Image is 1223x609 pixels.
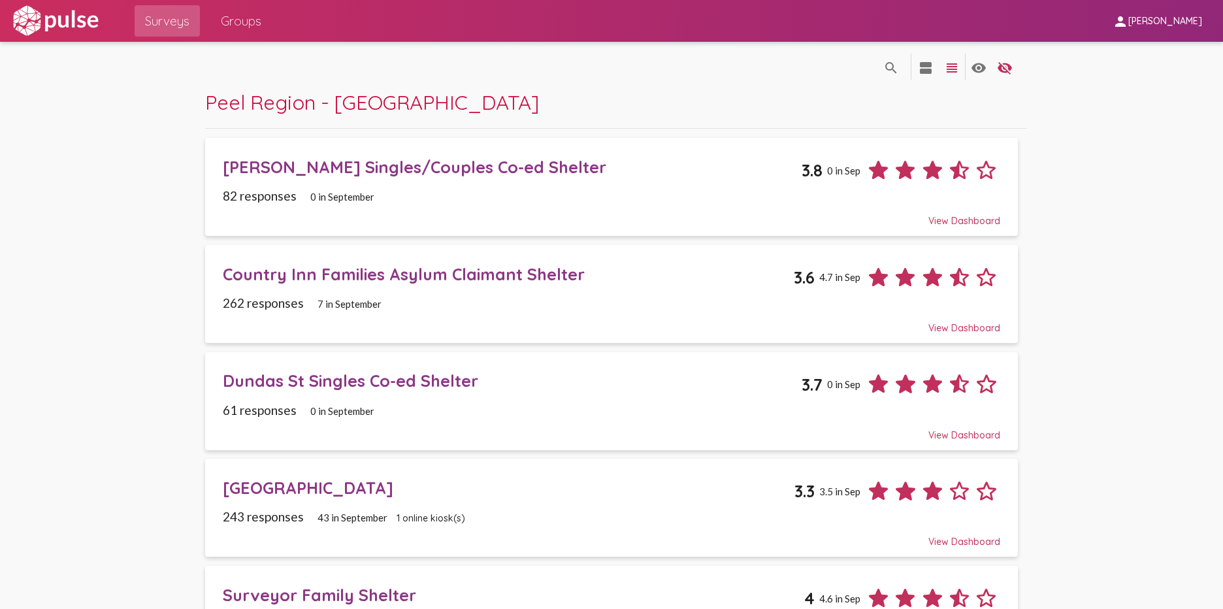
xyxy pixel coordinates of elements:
span: 43 in September [318,512,387,523]
span: 3.8 [802,160,823,180]
span: [PERSON_NAME] [1128,16,1202,27]
div: Dundas St Singles Co-ed Shelter [223,370,802,391]
div: View Dashboard [223,418,1000,441]
mat-icon: person [1113,14,1128,29]
span: 0 in Sep [827,378,860,390]
mat-icon: language [883,60,899,76]
button: language [878,54,904,80]
a: [GEOGRAPHIC_DATA]3.33.5 in Sep243 responses43 in September1 online kiosk(s)View Dashboard [205,459,1019,557]
span: Groups [221,9,261,33]
button: language [966,54,992,80]
span: 7 in September [318,298,382,310]
span: 82 responses [223,188,297,203]
div: [PERSON_NAME] Singles/Couples Co-ed Shelter [223,157,802,177]
button: language [992,54,1018,80]
span: 262 responses [223,295,304,310]
span: 4 [804,588,815,608]
span: 3.6 [794,267,815,288]
div: [GEOGRAPHIC_DATA] [223,478,794,498]
div: View Dashboard [223,310,1000,334]
span: Surveys [145,9,189,33]
span: 3.7 [802,374,823,395]
div: Country Inn Families Asylum Claimant Shelter [223,264,794,284]
mat-icon: language [997,60,1013,76]
a: Groups [210,5,272,37]
span: 0 in September [310,191,374,203]
span: 243 responses [223,509,304,524]
span: 0 in Sep [827,165,860,176]
mat-icon: language [971,60,987,76]
span: 1 online kiosk(s) [397,512,465,524]
div: Surveyor Family Shelter [223,585,804,605]
mat-icon: language [944,60,960,76]
button: [PERSON_NAME] [1102,8,1213,33]
a: Surveys [135,5,200,37]
button: language [939,54,965,80]
span: 4.7 in Sep [819,271,860,283]
span: 3.5 in Sep [819,486,860,497]
a: Dundas St Singles Co-ed Shelter3.70 in Sep61 responses0 in SeptemberView Dashboard [205,352,1019,450]
img: white-logo.svg [10,5,101,37]
div: View Dashboard [223,524,1000,548]
a: [PERSON_NAME] Singles/Couples Co-ed Shelter3.80 in Sep82 responses0 in SeptemberView Dashboard [205,138,1019,236]
span: Peel Region - [GEOGRAPHIC_DATA] [205,90,539,115]
div: View Dashboard [223,203,1000,227]
span: 61 responses [223,403,297,418]
span: 0 in September [310,405,374,417]
span: 4.6 in Sep [819,593,860,604]
span: 3.3 [794,481,815,501]
a: Country Inn Families Asylum Claimant Shelter3.64.7 in Sep262 responses7 in SeptemberView Dashboard [205,245,1019,343]
mat-icon: language [918,60,934,76]
button: language [913,54,939,80]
